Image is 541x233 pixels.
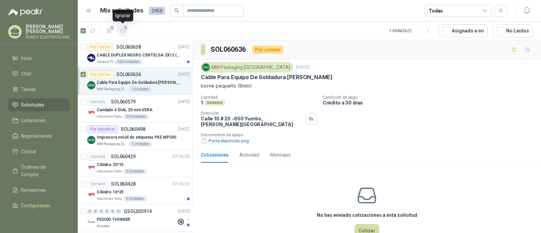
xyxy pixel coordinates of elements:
h1: Mis solicitudes [100,6,143,16]
img: Company Logo [87,109,95,117]
div: Por cotizar [87,70,114,78]
div: 1 Unidades [128,141,152,147]
p: Dirección [201,111,303,116]
div: Todas [429,7,443,15]
div: Cotizaciones [201,151,229,159]
img: Logo peakr [8,8,43,16]
div: MM Packaging [GEOGRAPHIC_DATA] [201,62,293,72]
span: Órdenes de Compra [21,163,63,178]
img: Company Logo [87,218,95,226]
div: Cerrado [87,98,108,106]
button: 1 [117,25,128,36]
span: search [174,8,179,13]
p: SOL060636 [116,72,141,77]
div: Ignorar [113,10,133,21]
div: 100 Unidades [115,59,142,65]
p: Cilindro 25*15 [97,162,123,168]
div: 0 [87,209,92,214]
a: Configuración [8,199,70,212]
p: borne pequeño (9mm) [201,82,533,90]
p: PEDIDO THINNER [97,216,130,223]
p: Calle 10 # 20 -650 Yumbo , [PERSON_NAME][GEOGRAPHIC_DATA] [201,116,303,127]
p: Documentos de apoyo [201,133,538,137]
p: Industrias Tomy [97,169,122,174]
span: Solicitudes [21,101,44,109]
p: Industrias Tomy [97,196,122,202]
img: Company Logo [87,191,95,199]
a: Cotizar [8,145,70,158]
p: SOL060579 [111,99,136,104]
p: Condición de pago [323,95,538,100]
div: Por cotizar [87,43,114,51]
a: 0 0 0 0 0 0 GSOL005914[DATE] Company LogoPEDIDO THINNERAlmatec [87,207,191,229]
p: 07/10/25 [172,154,190,160]
p: [DATE] [178,44,190,50]
button: 1 [104,25,115,36]
span: 2958 [149,7,165,15]
span: 1 [123,25,128,30]
p: PUNTO ELECTRICO SAS [26,35,70,39]
span: Licitaciones [21,117,46,124]
button: No Leídos [493,24,533,37]
span: Tareas [21,86,36,93]
p: Cantidad [201,95,317,100]
div: Cerrado [87,153,108,161]
p: [DATE] [178,126,190,133]
p: Almatec [97,224,110,229]
button: Asignado a mi [439,24,488,37]
p: Caracol TV [97,59,113,65]
p: SOL060429 [111,154,136,159]
p: [DATE] [296,64,309,71]
a: Tareas [8,83,70,96]
div: 0 [116,209,121,214]
span: Negociaciones [21,132,52,140]
a: CerradoSOL06042907/10/25 Company LogoCilindro 25*15Industrias Tomy2 Unidades [78,150,192,177]
img: Company Logo [87,163,95,171]
p: Impresora móvil de etiquetas PXE MP300 [97,134,176,141]
div: 0 [110,209,115,214]
p: Cable Para Equipo De Soldadura [PERSON_NAME] [97,79,181,86]
p: SOL060638 [116,45,141,49]
p: MM Packaging [GEOGRAPHIC_DATA] [97,87,127,92]
a: Licitaciones [8,114,70,127]
p: [DATE] [178,71,190,78]
p: CABLE DUPLEX NEGRO CENTELSA 2X12 (COLOR NEGRO) [97,52,181,59]
p: MM Packaging [GEOGRAPHIC_DATA] [97,141,127,147]
p: Cilindro 16*25 [97,189,123,195]
div: 0 [93,209,98,214]
div: Por cotizar [252,46,283,54]
span: Configuración [21,202,51,209]
a: CerradoSOL060579[DATE] Company LogoCandado 4 DIAL 20 mm VERAIndustrias Tomy30 Unidades [78,95,192,122]
div: 0 [104,209,110,214]
a: Manuales y ayuda [8,215,70,228]
a: Chat [8,67,70,80]
div: Mensajes [270,151,291,159]
a: Órdenes de Compra [8,161,70,181]
p: Cable Para Equipo De Soldadura [PERSON_NAME] [201,74,332,81]
div: Actividad [239,151,259,159]
p: 1 [201,100,203,106]
img: Company Logo [87,136,95,144]
a: CerradoSOL06042807/10/25 Company LogoCilindro 16*25Industrias Tomy6 Unidades [78,177,192,205]
span: Cotizar [21,148,37,155]
h3: No has enviado cotizaciones a esta solicitud [317,211,417,219]
span: Remisiones [21,186,46,194]
div: Cerrado [87,180,108,188]
span: 1 [110,25,115,30]
div: 30 Unidades [123,114,149,119]
a: Solicitudes [8,98,70,111]
p: Industrias Tomy [97,114,122,119]
a: Inicio [8,52,70,65]
p: [PERSON_NAME] [PERSON_NAME] [26,24,70,34]
p: Candado 4 DIAL 20 mm VERA [97,107,152,113]
p: [DATE] [178,99,190,105]
p: 07/10/25 [172,181,190,187]
div: Unidades [204,100,225,106]
a: Por cotizarSOL060638[DATE] Company LogoCABLE DUPLEX NEGRO CENTELSA 2X12 (COLOR NEGRO)Caracol TV10... [78,40,192,68]
p: [DATE] [178,208,190,215]
p: Crédito a 30 días [323,100,538,106]
a: Remisiones [8,184,70,196]
img: Company Logo [87,54,95,62]
p: SOL060428 [111,182,136,186]
div: 1 Unidades [128,87,152,92]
